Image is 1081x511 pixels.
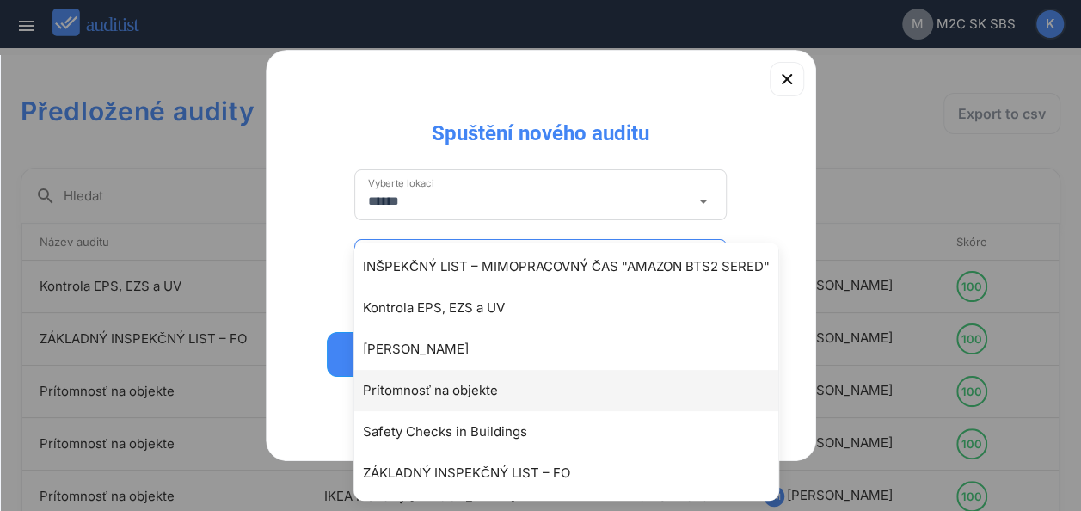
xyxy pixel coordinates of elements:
[418,106,663,147] div: Spuštění nového auditu
[363,380,787,401] div: Prítomnosť na objekte
[363,422,787,442] div: Safety Checks in Buildings
[363,339,787,360] div: [PERSON_NAME]
[363,298,787,318] div: Kontrola EPS, EZS a UV
[363,256,787,277] div: INŠPEKČNÝ LIST – MIMOPRACOVNÝ ČAS "AMAZON BTS2 SERED"
[327,332,755,377] button: Spustit audit
[692,191,713,212] i: arrow_drop_down
[368,188,690,215] input: Vyberte lokaci
[363,463,787,483] div: ZÁKLADNÝ INSPEKČNÝ LIST – FO
[349,344,733,365] div: Spustit audit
